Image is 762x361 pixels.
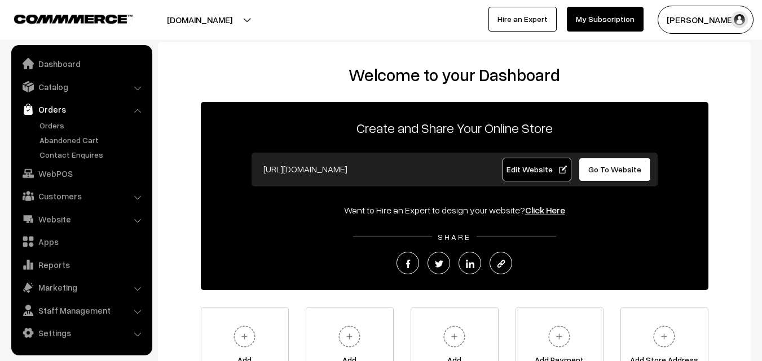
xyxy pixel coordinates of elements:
a: Reports [14,255,148,275]
a: Contact Enquires [37,149,148,161]
img: plus.svg [439,321,470,352]
a: Catalog [14,77,148,97]
a: Dashboard [14,54,148,74]
a: Go To Website [579,158,651,181]
a: Orders [37,119,148,131]
a: Apps [14,231,148,252]
a: My Subscription [567,7,644,32]
span: Go To Website [588,164,641,174]
h2: Welcome to your Dashboard [169,65,739,85]
img: plus.svg [649,321,680,352]
a: Orders [14,99,148,119]
a: Click Here [525,204,565,216]
a: Hire an Expert [488,7,557,32]
a: Marketing [14,277,148,297]
img: user [731,11,748,28]
a: Staff Management [14,300,148,320]
a: Abandoned Cart [37,134,148,146]
div: Want to Hire an Expert to design your website? [201,203,708,217]
a: Settings [14,323,148,343]
span: Edit Website [506,164,567,174]
a: Edit Website [503,158,571,181]
p: Create and Share Your Online Store [201,118,708,138]
a: WebPOS [14,163,148,184]
span: SHARE [432,232,477,242]
button: [DOMAIN_NAME] [127,6,272,34]
button: [PERSON_NAME] [658,6,754,34]
img: COMMMERCE [14,15,133,23]
img: plus.svg [229,321,260,352]
img: plus.svg [544,321,575,352]
a: Website [14,209,148,229]
a: Customers [14,186,148,206]
a: COMMMERCE [14,11,113,25]
img: plus.svg [334,321,365,352]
